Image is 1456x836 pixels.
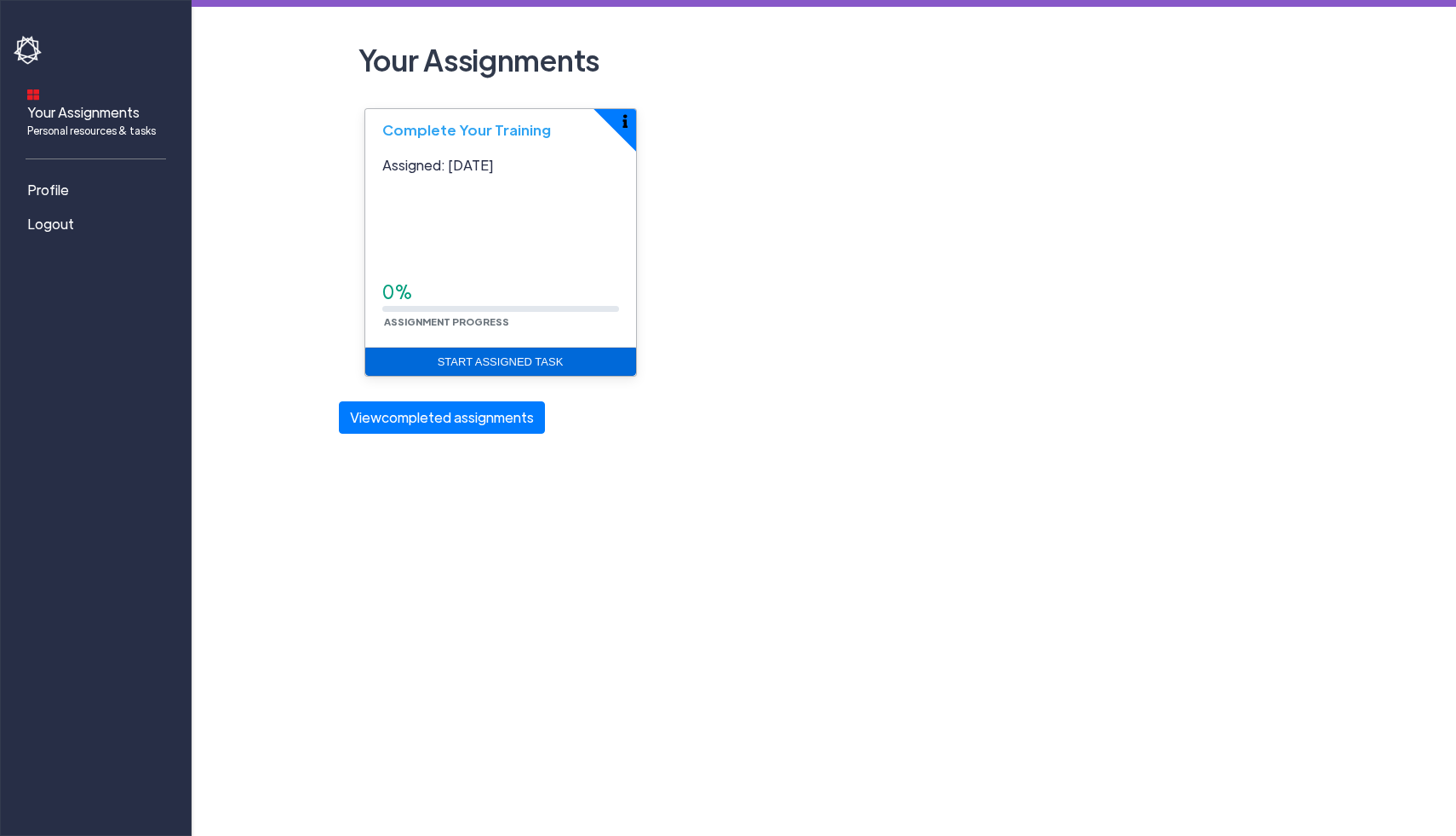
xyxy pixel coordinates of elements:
[382,315,511,327] small: Assignment Progress
[14,173,184,207] a: Profile
[27,102,156,138] span: Your Assignments
[365,348,636,377] a: Start Assigned Task
[622,114,628,128] img: info-icon.svg
[27,180,69,200] span: Profile
[382,279,619,306] div: 0%
[14,78,184,145] a: Your AssignmentsPersonal resources & tasks
[27,89,39,101] img: dashboard-icon.svg
[352,34,1297,85] h2: Your Assignments
[339,401,545,434] button: Viewcompleted assignments
[382,120,551,139] span: Complete Your Training
[14,36,44,65] img: havoc-shield-logo-white.png
[382,155,619,176] p: Assigned: [DATE]
[14,207,184,241] a: Logout
[27,123,156,138] span: Personal resources & tasks
[27,214,74,234] span: Logout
